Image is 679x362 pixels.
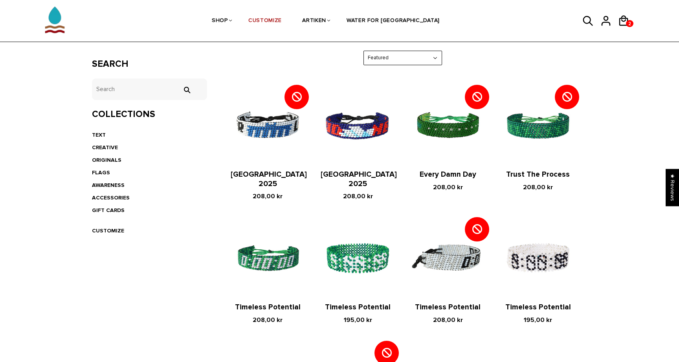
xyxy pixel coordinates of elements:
a: Timeless Potential [415,303,481,312]
a: Trust The Process [506,170,570,179]
a: [GEOGRAPHIC_DATA] 2025 [231,170,307,188]
span: 208,00 kr [253,316,283,324]
a: CUSTOMIZE [248,0,282,42]
a: Timeless Potential [325,303,391,312]
span: 208,00 kr [433,183,463,191]
span: 195,00 kr [344,316,372,324]
span: 2 [626,19,633,29]
a: AWARENESS [92,182,125,188]
a: ORIGINALS [92,157,121,163]
a: CREATIVE [92,144,118,151]
h3: Collections [92,109,207,120]
a: Every Damn Day [420,170,476,179]
h3: Search [92,59,207,70]
span: 208,00 kr [343,192,373,200]
input: Search [179,86,195,93]
a: Timeless Potential [235,303,301,312]
span: 208,00 kr [523,183,553,191]
div: Click to open Judge.me floating reviews tab [666,169,679,206]
a: FLAGS [92,169,110,176]
a: CUSTOMIZE [92,227,124,234]
input: Search [92,79,207,100]
a: TEXT [92,132,106,138]
a: SHOP [212,0,228,42]
a: [GEOGRAPHIC_DATA] 2025 [321,170,397,188]
span: 208,00 kr [253,192,283,200]
a: ARTIKEN [302,0,326,42]
a: GIFT CARDS [92,207,125,214]
a: ACCESSORIES [92,194,130,201]
a: 2 [626,20,633,27]
span: 208,00 kr [433,316,463,324]
a: WATER FOR [GEOGRAPHIC_DATA] [347,0,440,42]
span: 195,00 kr [524,316,552,324]
a: Timeless Potential [505,303,571,312]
